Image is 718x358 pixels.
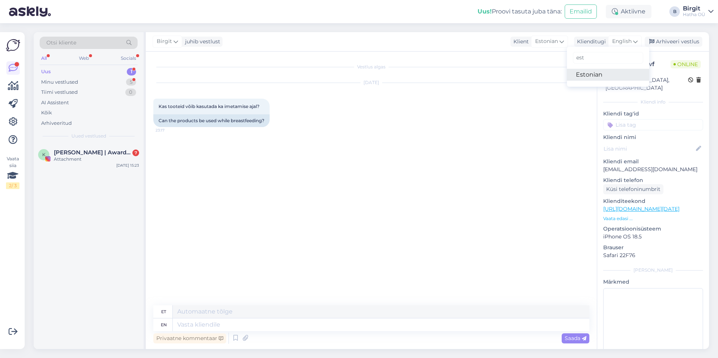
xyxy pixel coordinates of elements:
[603,184,663,194] div: Küsi telefoninumbrit
[574,38,606,46] div: Klienditugi
[42,152,46,157] span: K
[153,79,589,86] div: [DATE]
[671,60,701,68] span: Online
[126,78,136,86] div: 5
[6,155,19,189] div: Vaata siia
[132,149,139,156] div: 7
[116,163,139,168] div: [DATE] 15:23
[603,225,703,233] p: Operatsioonisüsteem
[645,37,702,47] div: Arhiveeri vestlus
[159,104,260,109] span: Kas tooteid võib kasutada ka imetamise ajal?
[40,53,48,63] div: All
[603,215,703,222] p: Vaata edasi ...
[125,89,136,96] div: 0
[41,78,78,86] div: Minu vestlused
[54,149,132,156] span: Karen Kissane | Award Winning Business Coach & Mentor
[603,166,703,173] p: [EMAIL_ADDRESS][DOMAIN_NAME]
[478,8,492,15] b: Uus!
[604,145,694,153] input: Lisa nimi
[161,318,167,331] div: en
[41,109,52,117] div: Kõik
[606,5,651,18] div: Aktiivne
[603,133,703,141] p: Kliendi nimi
[77,53,90,63] div: Web
[603,233,703,241] p: iPhone OS 18.5
[603,267,703,274] div: [PERSON_NAME]
[157,37,172,46] span: Birgit
[6,182,19,189] div: 2 / 3
[603,278,703,286] p: Märkmed
[161,305,166,318] div: et
[573,52,643,64] input: Kirjuta, millist tag'i otsid
[683,6,705,12] div: Birgit
[41,89,78,96] div: Tiimi vestlused
[612,37,632,46] span: English
[46,39,76,47] span: Otsi kliente
[603,119,703,130] input: Lisa tag
[683,12,705,18] div: Hatha OÜ
[153,114,270,127] div: Can the products be used while breastfeeding?
[603,158,703,166] p: Kliendi email
[41,68,51,75] div: Uus
[603,244,703,251] p: Brauser
[54,156,139,163] div: Attachment
[603,176,703,184] p: Kliendi telefon
[156,127,184,133] span: 23:17
[603,251,703,259] p: Safari 22F76
[603,99,703,105] div: Kliendi info
[127,68,136,75] div: 1
[41,99,69,107] div: AI Assistent
[603,197,703,205] p: Klienditeekond
[478,7,562,16] div: Proovi tasuta juba täna:
[603,110,703,118] p: Kliendi tag'id
[567,69,649,81] a: Estonian
[510,38,529,46] div: Klient
[603,206,679,212] a: [URL][DOMAIN_NAME][DATE]
[119,53,138,63] div: Socials
[71,133,106,139] span: Uued vestlused
[153,333,226,343] div: Privaatne kommentaar
[6,38,20,52] img: Askly Logo
[565,4,597,19] button: Emailid
[683,6,714,18] a: BirgitHatha OÜ
[565,335,586,342] span: Saada
[153,64,589,70] div: Vestlus algas
[669,6,680,17] div: B
[182,38,220,46] div: juhib vestlust
[41,120,72,127] div: Arhiveeritud
[535,37,558,46] span: Estonian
